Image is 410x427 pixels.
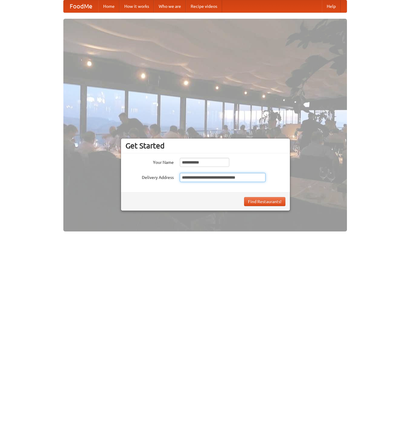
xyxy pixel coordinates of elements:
label: Your Name [126,158,174,165]
a: Help [322,0,341,12]
label: Delivery Address [126,173,174,180]
a: Who we are [154,0,186,12]
a: FoodMe [64,0,98,12]
button: Find Restaurants! [244,197,285,206]
a: How it works [119,0,154,12]
h3: Get Started [126,141,285,150]
a: Home [98,0,119,12]
a: Recipe videos [186,0,222,12]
